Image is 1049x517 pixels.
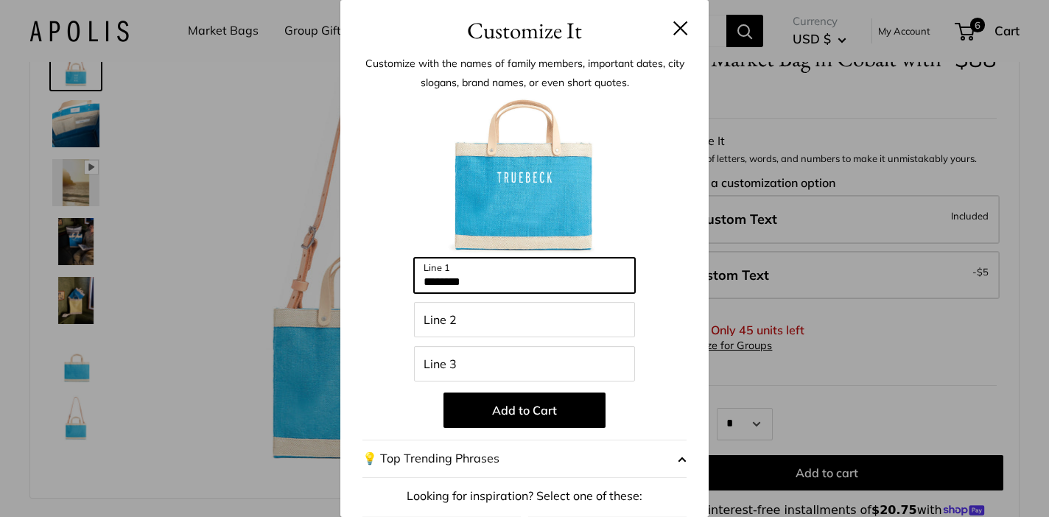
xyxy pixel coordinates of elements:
p: Customize with the names of family members, important dates, city slogans, brand names, or even s... [362,54,687,92]
img: customizer-prod [443,96,606,258]
button: 💡 Top Trending Phrases [362,440,687,478]
h3: Customize It [362,13,687,48]
button: Add to Cart [443,393,606,428]
p: Looking for inspiration? Select one of these: [362,485,687,507]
